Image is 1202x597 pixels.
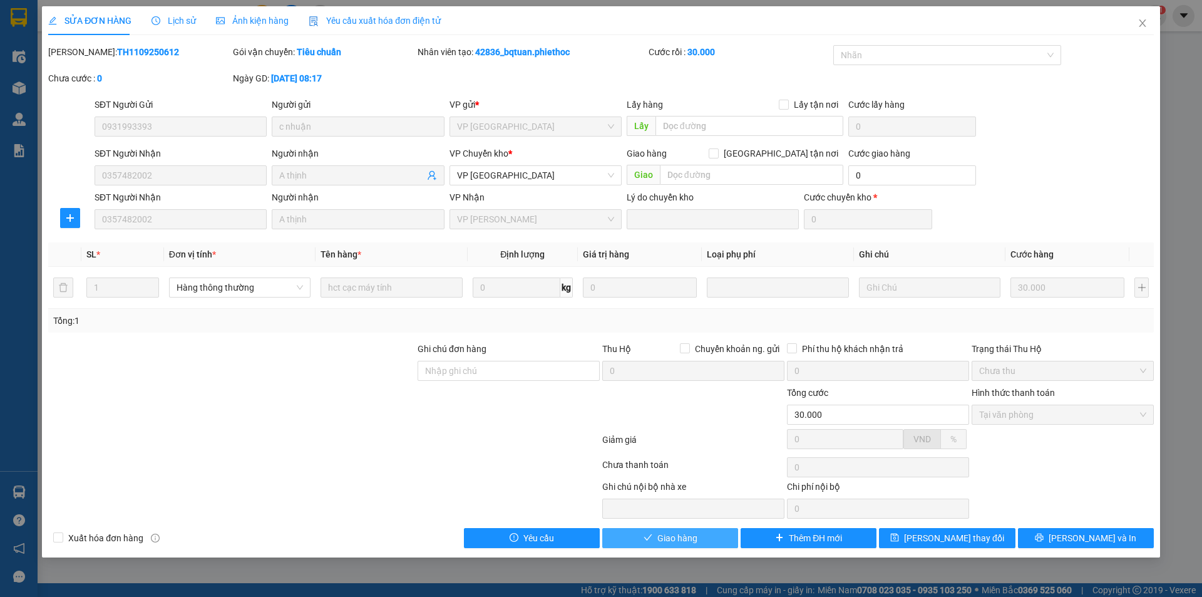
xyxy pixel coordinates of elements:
[95,147,267,160] div: SĐT Người Nhận
[602,528,738,548] button: checkGiao hàng
[61,213,80,223] span: plus
[1049,531,1136,545] span: [PERSON_NAME] và In
[418,45,646,59] div: Nhân viên tạo:
[657,531,697,545] span: Giao hàng
[789,98,843,112] span: Lấy tận nơi
[602,344,631,354] span: Thu Hộ
[321,249,361,259] span: Tên hàng
[1138,18,1148,28] span: close
[690,342,784,356] span: Chuyển khoản ng. gửi
[879,528,1015,548] button: save[PERSON_NAME] thay đổi
[297,47,341,57] b: Tiêu chuẩn
[169,249,216,259] span: Đơn vị tính
[53,278,73,298] button: delete
[233,45,415,59] div: Gói vận chuyển:
[789,531,842,545] span: Thêm ĐH mới
[272,190,444,204] div: Người nhận
[95,98,267,112] div: SĐT Người Gửi
[152,16,196,26] span: Lịch sử
[859,278,1000,298] input: Ghi Chú
[1134,278,1148,298] button: plus
[979,405,1146,424] span: Tại văn phòng
[510,533,518,543] span: exclamation-circle
[627,148,667,158] span: Giao hàng
[151,534,160,542] span: info-circle
[48,71,230,85] div: Chưa cước :
[719,147,843,160] span: [GEOGRAPHIC_DATA] tận nơi
[583,249,629,259] span: Giá trị hàng
[457,166,614,185] span: VP Thái Bình
[309,16,441,26] span: Yêu cầu xuất hóa đơn điện tử
[152,16,160,25] span: clock-circle
[464,528,600,548] button: exclamation-circleYêu cầu
[321,278,462,298] input: VD: Bàn, Ghế
[418,361,600,381] input: Ghi chú đơn hàng
[627,165,660,185] span: Giao
[60,208,80,228] button: plus
[787,480,969,499] div: Chi phí nội bộ
[500,249,545,259] span: Định lượng
[86,249,96,259] span: SL
[233,71,415,85] div: Ngày GD:
[601,458,786,480] div: Chưa thanh toán
[687,47,715,57] b: 30.000
[457,117,614,136] span: VP Tiền Hải
[601,433,786,455] div: Giảm giá
[271,73,322,83] b: [DATE] 08:17
[797,342,908,356] span: Phí thu hộ khách nhận trả
[950,434,957,444] span: %
[804,190,932,204] div: Cước chuyển kho
[449,98,622,112] div: VP gửi
[97,73,102,83] b: 0
[63,531,148,545] span: Xuất hóa đơn hàng
[427,170,437,180] span: user-add
[177,278,303,297] span: Hàng thông thường
[1125,6,1160,41] button: Close
[848,165,976,185] input: Cước giao hàng
[787,388,828,398] span: Tổng cước
[602,480,784,499] div: Ghi chú nội bộ nhà xe
[1010,278,1124,298] input: 0
[309,16,319,26] img: icon
[655,116,843,136] input: Dọc đường
[272,98,444,112] div: Người gửi
[741,528,876,548] button: plusThêm ĐH mới
[117,47,179,57] b: TH1109250612
[48,16,131,26] span: SỬA ĐƠN HÀNG
[216,16,289,26] span: Ảnh kiện hàng
[48,16,57,25] span: edit
[848,148,910,158] label: Cước giao hàng
[449,148,508,158] span: VP Chuyển kho
[48,45,230,59] div: [PERSON_NAME]:
[848,100,905,110] label: Cước lấy hàng
[216,16,225,25] span: picture
[272,147,444,160] div: Người nhận
[457,210,614,229] span: VP Nguyễn Xiển
[848,117,976,137] input: Cước lấy hàng
[972,388,1055,398] label: Hình thức thanh toán
[649,45,831,59] div: Cước rồi :
[53,314,464,328] div: Tổng: 1
[702,242,853,267] th: Loại phụ phí
[627,100,663,110] span: Lấy hàng
[1010,249,1054,259] span: Cước hàng
[583,278,697,298] input: 0
[890,533,899,543] span: save
[644,533,652,543] span: check
[449,190,622,204] div: VP Nhận
[560,278,573,298] span: kg
[95,190,267,204] div: SĐT Người Nhận
[854,242,1005,267] th: Ghi chú
[1018,528,1154,548] button: printer[PERSON_NAME] và In
[1035,533,1044,543] span: printer
[913,434,931,444] span: VND
[418,344,486,354] label: Ghi chú đơn hàng
[627,190,799,204] div: Lý do chuyển kho
[523,531,554,545] span: Yêu cầu
[627,116,655,136] span: Lấy
[979,361,1146,380] span: Chưa thu
[475,47,570,57] b: 42836_bqtuan.phiethoc
[775,533,784,543] span: plus
[972,342,1154,356] div: Trạng thái Thu Hộ
[904,531,1004,545] span: [PERSON_NAME] thay đổi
